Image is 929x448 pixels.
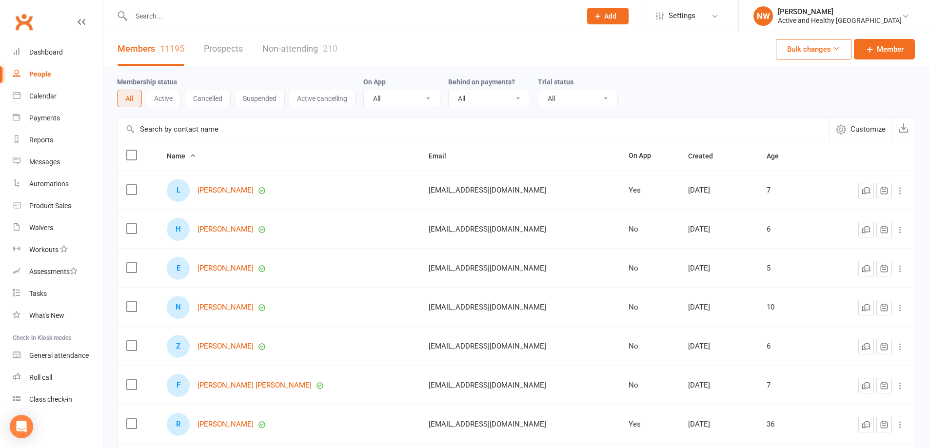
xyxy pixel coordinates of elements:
div: [DATE] [688,342,750,351]
div: Payments [29,114,60,122]
div: Yes [629,186,671,195]
label: Trial status [538,78,573,86]
button: Created [688,150,724,162]
span: Age [767,152,790,160]
div: F [167,374,190,397]
label: Membership status [117,78,177,86]
a: Dashboard [13,41,103,63]
a: Assessments [13,261,103,283]
input: Search... [128,9,574,23]
div: [DATE] [688,303,750,312]
div: H [167,218,190,241]
input: Search by contact name [118,117,830,141]
a: Calendar [13,85,103,107]
a: [PERSON_NAME] [198,303,254,312]
div: People [29,70,51,78]
a: Reports [13,129,103,151]
div: Roll call [29,373,52,381]
a: People [13,63,103,85]
span: [EMAIL_ADDRESS][DOMAIN_NAME] [429,298,546,316]
div: Messages [29,158,60,166]
a: [PERSON_NAME] [PERSON_NAME] [198,381,312,390]
span: [EMAIL_ADDRESS][DOMAIN_NAME] [429,220,546,238]
span: Customize [850,123,886,135]
div: 6 [767,342,809,351]
div: 210 [323,43,337,54]
div: What's New [29,312,64,319]
div: General attendance [29,351,89,359]
span: Member [877,43,904,55]
button: Active cancelling [289,90,356,107]
button: Suspended [235,90,285,107]
div: [DATE] [688,186,750,195]
div: Calendar [29,92,57,100]
div: Open Intercom Messenger [10,415,33,438]
button: Email [429,150,457,162]
label: Behind on payments? [448,78,515,86]
div: No [629,303,671,312]
div: 11195 [160,43,184,54]
a: [PERSON_NAME] [198,186,254,195]
div: 5 [767,264,809,273]
button: Bulk changes [776,39,851,59]
span: [EMAIL_ADDRESS][DOMAIN_NAME] [429,415,546,433]
button: Name [167,150,196,162]
div: No [629,342,671,351]
div: Active and Healthy [GEOGRAPHIC_DATA] [778,16,902,25]
div: [PERSON_NAME] [778,7,902,16]
span: Created [688,152,724,160]
div: No [629,225,671,234]
span: [EMAIL_ADDRESS][DOMAIN_NAME] [429,259,546,277]
div: L [167,179,190,202]
div: Assessments [29,268,78,275]
div: [DATE] [688,225,750,234]
a: [PERSON_NAME] [198,420,254,429]
div: No [629,381,671,390]
a: Clubworx [12,10,36,34]
span: [EMAIL_ADDRESS][DOMAIN_NAME] [429,181,546,199]
div: Z [167,335,190,358]
div: [DATE] [688,420,750,429]
div: N [167,296,190,319]
button: Active [146,90,181,107]
a: Product Sales [13,195,103,217]
a: Members11195 [118,32,184,66]
th: On App [620,141,679,171]
button: Add [587,8,629,24]
div: Workouts [29,246,59,253]
span: Settings [669,5,695,27]
button: Customize [830,117,892,141]
div: [DATE] [688,264,750,273]
div: NW [753,6,773,26]
div: Yes [629,420,671,429]
span: Name [167,152,196,160]
a: Class kiosk mode [13,389,103,410]
div: R [167,413,190,436]
div: Automations [29,180,69,188]
div: Dashboard [29,48,63,56]
span: Email [429,152,457,160]
button: Age [767,150,790,162]
div: No [629,264,671,273]
a: Payments [13,107,103,129]
span: [EMAIL_ADDRESS][DOMAIN_NAME] [429,376,546,394]
a: [PERSON_NAME] [198,225,254,234]
button: All [117,90,142,107]
a: General attendance kiosk mode [13,345,103,367]
a: Prospects [204,32,243,66]
div: 10 [767,303,809,312]
a: Non-attending210 [262,32,337,66]
span: [EMAIL_ADDRESS][DOMAIN_NAME] [429,337,546,355]
span: Add [604,12,616,20]
div: 6 [767,225,809,234]
a: Waivers [13,217,103,239]
a: Messages [13,151,103,173]
div: 7 [767,186,809,195]
div: Product Sales [29,202,71,210]
a: Automations [13,173,103,195]
div: E [167,257,190,280]
label: On App [363,78,386,86]
a: [PERSON_NAME] [198,342,254,351]
a: Workouts [13,239,103,261]
div: Class check-in [29,395,72,403]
